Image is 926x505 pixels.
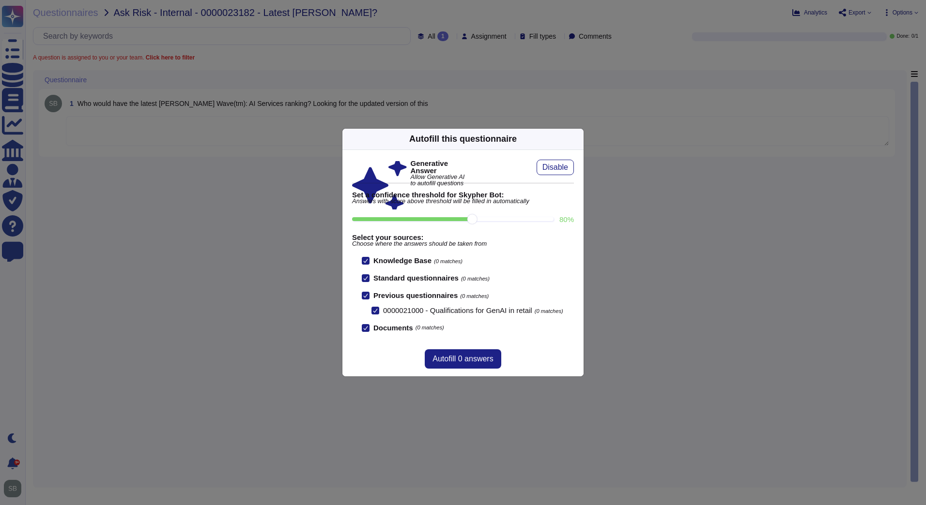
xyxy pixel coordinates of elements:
div: Autofill this questionnaire [409,133,517,146]
b: Knowledge Base [373,256,432,265]
label: 80 % [559,216,574,223]
span: Choose where the answers should be taken from [352,241,574,247]
span: (0 matches) [434,258,463,264]
b: Standard questionnaires [373,274,459,282]
span: Disable [542,163,568,171]
span: Autofill 0 answers [432,355,493,363]
span: Answers with score above threshold will be filled in automatically [352,198,574,205]
button: Disable [537,160,574,175]
button: Autofill 0 answers [425,349,501,369]
b: Generative Answer [411,160,465,174]
b: Select your sources: [352,234,574,241]
b: Previous questionnaires [373,291,458,299]
span: 0000021000 - Qualifications for GenAI in retail [383,306,532,314]
span: (0 matches) [535,308,563,314]
span: (0 matches) [461,276,490,282]
span: (0 matches) [416,325,444,330]
b: Documents [373,324,413,331]
span: Allow Generative AI to autofill questions [411,174,465,187]
b: Set a confidence threshold for Skypher Bot: [352,191,574,198]
span: (0 matches) [460,293,489,299]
